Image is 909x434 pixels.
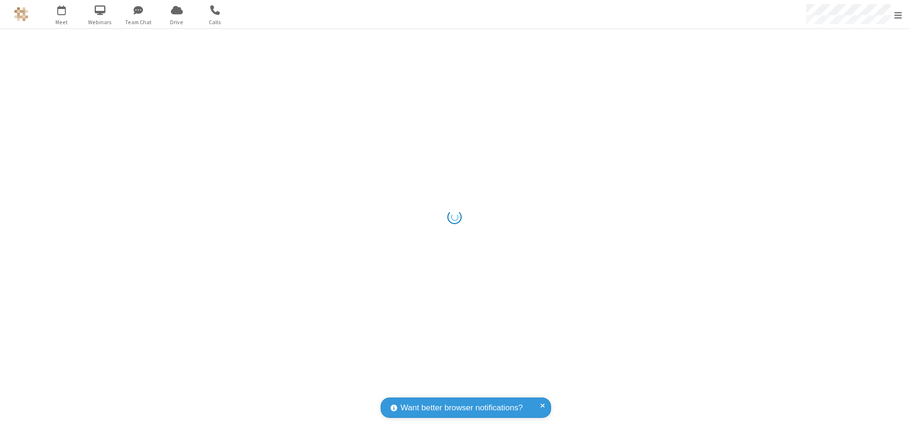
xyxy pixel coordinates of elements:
[14,7,28,21] img: QA Selenium DO NOT DELETE OR CHANGE
[44,18,80,27] span: Meet
[121,18,156,27] span: Team Chat
[197,18,233,27] span: Calls
[82,18,118,27] span: Webinars
[401,402,523,414] span: Want better browser notifications?
[159,18,195,27] span: Drive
